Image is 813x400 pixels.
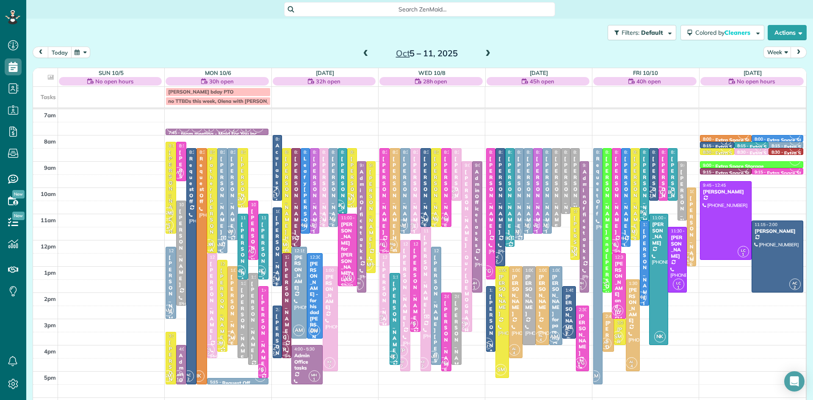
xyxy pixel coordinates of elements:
[676,281,681,285] span: LC
[241,149,263,155] span: 8:30 - 10:45
[554,156,559,235] div: [PERSON_NAME]
[350,156,354,235] div: [PERSON_NAME]
[410,222,415,226] span: KF
[285,149,308,155] span: 8:30 - 12:30
[169,248,191,254] span: 12:15 - 3:00
[316,69,334,76] a: [DATE]
[680,163,703,168] span: 9:00 - 11:15
[598,279,609,290] span: VS
[304,149,326,155] span: 8:30 - 11:45
[645,192,655,200] small: 2
[564,156,568,235] div: [PERSON_NAME]
[423,149,446,155] span: 8:30 - 11:30
[603,25,676,40] a: Filters: Default
[434,248,457,254] span: 12:15 - 4:45
[341,149,364,155] span: 8:30 - 11:00
[230,156,235,235] div: [PERSON_NAME]
[407,224,418,232] small: 2
[564,149,587,155] span: 8:30 - 11:00
[434,156,439,235] div: [PERSON_NAME]
[285,254,308,260] span: 12:30 - 4:30
[199,149,220,155] span: 8:30 - 5:30
[418,218,428,226] small: 2
[791,47,807,58] button: next
[268,277,279,285] small: 2
[582,169,586,260] div: Admin Office tasks
[538,220,549,231] span: AM
[481,265,493,277] span: VG
[303,156,307,265] div: Leafy [PERSON_NAME]
[315,218,326,226] small: 2
[526,156,531,235] div: [PERSON_NAME]
[423,234,428,314] div: [PERSON_NAME]
[322,156,326,235] div: [PERSON_NAME]
[545,149,568,155] span: 8:30 - 11:45
[661,149,684,155] span: 8:30 - 10:30
[423,228,446,234] span: 11:30 - 5:00
[615,254,638,260] span: 12:30 - 3:00
[536,156,540,235] div: [PERSON_NAME]
[393,274,413,280] span: 1:15 - 4:45
[210,156,215,271] div: Father [PERSON_NAME]
[275,143,279,258] div: Aculabs Ft [US_STATE]
[251,274,271,280] span: 1:15 - 4:45
[654,187,666,198] span: VG
[648,189,653,193] span: AC
[721,139,731,147] small: 2
[643,222,666,227] span: 11:15 - 2:30
[172,167,184,179] span: VG
[498,268,519,273] span: 1:00 - 5:15
[318,215,323,220] span: KF
[203,239,215,251] span: SM
[341,215,364,221] span: 11:00 - 1:45
[287,233,298,244] span: TP
[189,156,194,204] div: Request Off
[294,156,298,235] div: [PERSON_NAME]
[508,149,531,155] span: 8:30 - 12:15
[179,143,199,149] span: 8:15 - 9:45
[390,241,394,246] span: AL
[340,156,345,235] div: [PERSON_NAME]
[527,149,550,155] span: 8:30 - 11:45
[510,226,521,237] span: AM
[573,215,577,294] div: [PERSON_NAME]
[498,274,506,317] div: [PERSON_NAME]
[475,163,495,168] span: 9:00 - 2:00
[578,313,587,356] div: [PERSON_NAME]
[755,222,777,227] span: 11:15 - 2:00
[163,224,173,232] small: 4
[498,156,502,235] div: [PERSON_NAME]
[210,149,233,155] span: 8:30 - 12:30
[565,287,586,293] span: 1:45 - 3:45
[606,314,626,319] span: 2:45 - 4:15
[606,149,626,155] span: 8:30 - 2:00
[744,69,762,76] a: [DATE]
[240,287,245,366] div: [PERSON_NAME]
[325,274,336,310] div: [PERSON_NAME]
[322,149,345,155] span: 8:30 - 11:30
[359,169,364,260] div: Admin Office tasks
[702,189,749,195] div: [PERSON_NAME]
[350,149,373,155] span: 8:30 - 10:45
[312,156,317,235] div: [PERSON_NAME]
[768,25,807,40] button: Actions
[545,156,549,235] div: [PERSON_NAME]
[489,287,509,293] span: 1:45 - 4:15
[615,149,638,155] span: 8:30 - 12:30
[596,156,600,217] div: Request Off
[624,149,647,155] span: 8:30 - 12:15
[241,281,261,286] span: 1:30 - 4:30
[230,268,251,273] span: 1:00 - 4:00
[715,150,763,156] div: Extra Space Storage
[332,149,354,155] span: 8:30 - 11:30
[230,149,253,155] span: 8:30 - 12:00
[670,234,684,259] div: [PERSON_NAME]
[680,169,684,248] div: [PERSON_NAME]
[99,69,124,76] a: Sun 10/5
[310,261,320,352] div: [PERSON_NAME] - for his dad [PERSON_NAME]
[528,220,540,231] span: AF
[512,274,520,317] div: [PERSON_NAME]
[169,143,191,149] span: 8:15 - 11:45
[210,254,233,260] span: 12:30 - 4:30
[652,221,665,246] div: [PERSON_NAME]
